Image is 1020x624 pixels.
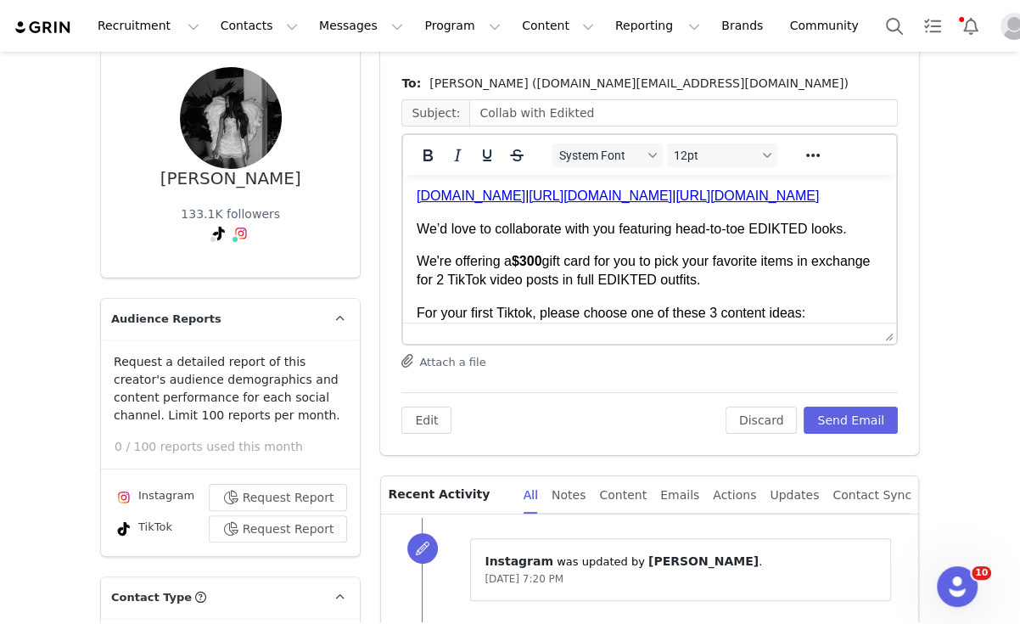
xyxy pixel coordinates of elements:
[485,554,553,568] span: Instagram
[443,143,472,167] button: Italic
[401,351,485,371] button: Attach a file
[972,566,991,580] span: 10
[429,75,848,93] span: [PERSON_NAME] ([DOMAIN_NAME][EMAIL_ADDRESS][DOMAIN_NAME])
[770,476,819,514] div: Updates
[878,323,896,344] div: Press the Up and Down arrow keys to resize the editor.
[952,7,989,45] button: Notifications
[937,566,978,607] iframe: Intercom live chat
[552,143,663,167] button: Fonts
[599,476,647,514] div: Content
[799,143,827,167] button: Reveal or hide additional toolbar items
[804,407,898,434] button: Send Email
[209,484,348,511] button: Request Report
[401,75,421,93] span: To:
[876,7,913,45] button: Search
[401,99,469,126] span: Subject:
[485,553,877,571] p: ⁨ ⁩ was updated by ⁨ ⁩.
[210,7,308,45] button: Contacts
[181,205,280,223] div: 133.1K followers
[114,353,347,424] p: Request a detailed report of this creator's audience demographics and content performance for eac...
[711,7,778,45] a: Brands
[117,491,131,504] img: instagram.svg
[87,7,210,45] button: Recruitment
[14,20,73,36] img: grin logo
[160,169,301,188] div: [PERSON_NAME]
[414,7,511,45] button: Program
[114,487,194,508] div: Instagram
[209,515,348,542] button: Request Report
[403,175,896,323] iframe: Rich Text Area
[469,99,898,126] input: Add a subject line
[180,67,282,169] img: e6e5bac4-ef50-412f-ace6-35f1676fbaae.jpg
[111,311,221,328] span: Audience Reports
[111,589,192,606] span: Contact Type
[502,143,531,167] button: Strikethrough
[605,7,710,45] button: Reporting
[512,7,604,45] button: Content
[552,476,586,514] div: Notes
[914,7,951,45] a: Tasks
[114,519,172,539] div: TikTok
[674,149,757,162] span: 12pt
[780,7,877,45] a: Community
[234,227,248,240] img: instagram.svg
[401,407,451,434] button: Edit
[388,476,509,514] p: Recent Activity
[485,573,563,585] span: [DATE] 7:20 PM
[309,7,413,45] button: Messages
[473,143,502,167] button: Underline
[524,476,538,514] div: All
[832,476,911,514] div: Contact Sync
[713,476,756,514] div: Actions
[115,438,360,456] p: 0 / 100 reports used this month
[726,407,798,434] button: Discard
[667,143,777,167] button: Font sizes
[660,476,699,514] div: Emails
[648,554,759,568] span: [PERSON_NAME]
[413,143,442,167] button: Bold
[559,149,642,162] span: System Font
